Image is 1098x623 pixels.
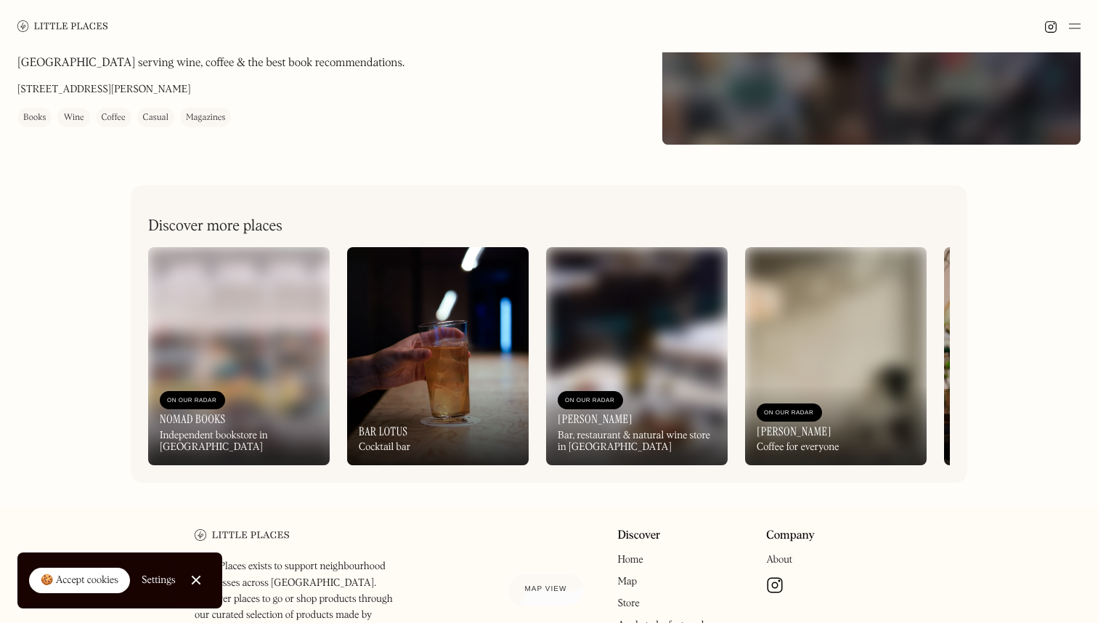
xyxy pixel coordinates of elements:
a: About [766,555,792,565]
a: Home [617,555,643,565]
a: Map [617,576,637,587]
div: Casual [143,110,168,125]
div: Cocktail bar [359,441,410,454]
h3: [PERSON_NAME] [757,425,831,438]
div: Magazines [186,110,226,125]
a: Company [766,529,815,543]
a: On Our Radar[PERSON_NAME]Coffee for everyone [745,247,927,465]
a: Settings [142,564,176,597]
h2: Discover more places [148,217,282,236]
a: Bar LotusCocktail bar [347,247,529,465]
h3: Bar Lotus [359,425,407,438]
div: Coffee [102,110,126,125]
p: BookBar is an independent bookshop, events & social space in [GEOGRAPHIC_DATA] serving wine, coff... [17,37,410,72]
div: On Our Radar [565,393,616,408]
div: Coffee for everyone [757,441,839,454]
span: Map view [525,585,567,593]
div: 🍪 Accept cookies [41,574,118,588]
a: Store [617,598,639,608]
a: Map view [508,574,585,606]
div: Wine [63,110,84,125]
div: Settings [142,575,176,585]
h3: Nomad Books [160,412,226,426]
a: Discover [617,529,660,543]
p: [STREET_ADDRESS][PERSON_NAME] [17,82,191,97]
a: On Our RadarNomad BooksIndependent bookstore in [GEOGRAPHIC_DATA] [148,247,330,465]
a: 🍪 Accept cookies [29,568,130,594]
div: On Our Radar [764,406,815,420]
div: Bar, restaurant & natural wine store in [GEOGRAPHIC_DATA] [558,430,716,454]
h3: [PERSON_NAME] [558,412,633,426]
a: Close Cookie Popup [182,566,211,595]
a: On Our Radar[PERSON_NAME]Bar, restaurant & natural wine store in [GEOGRAPHIC_DATA] [546,247,728,465]
div: Independent bookstore in [GEOGRAPHIC_DATA] [160,430,318,454]
div: On Our Radar [167,393,218,408]
div: Books [23,110,46,125]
